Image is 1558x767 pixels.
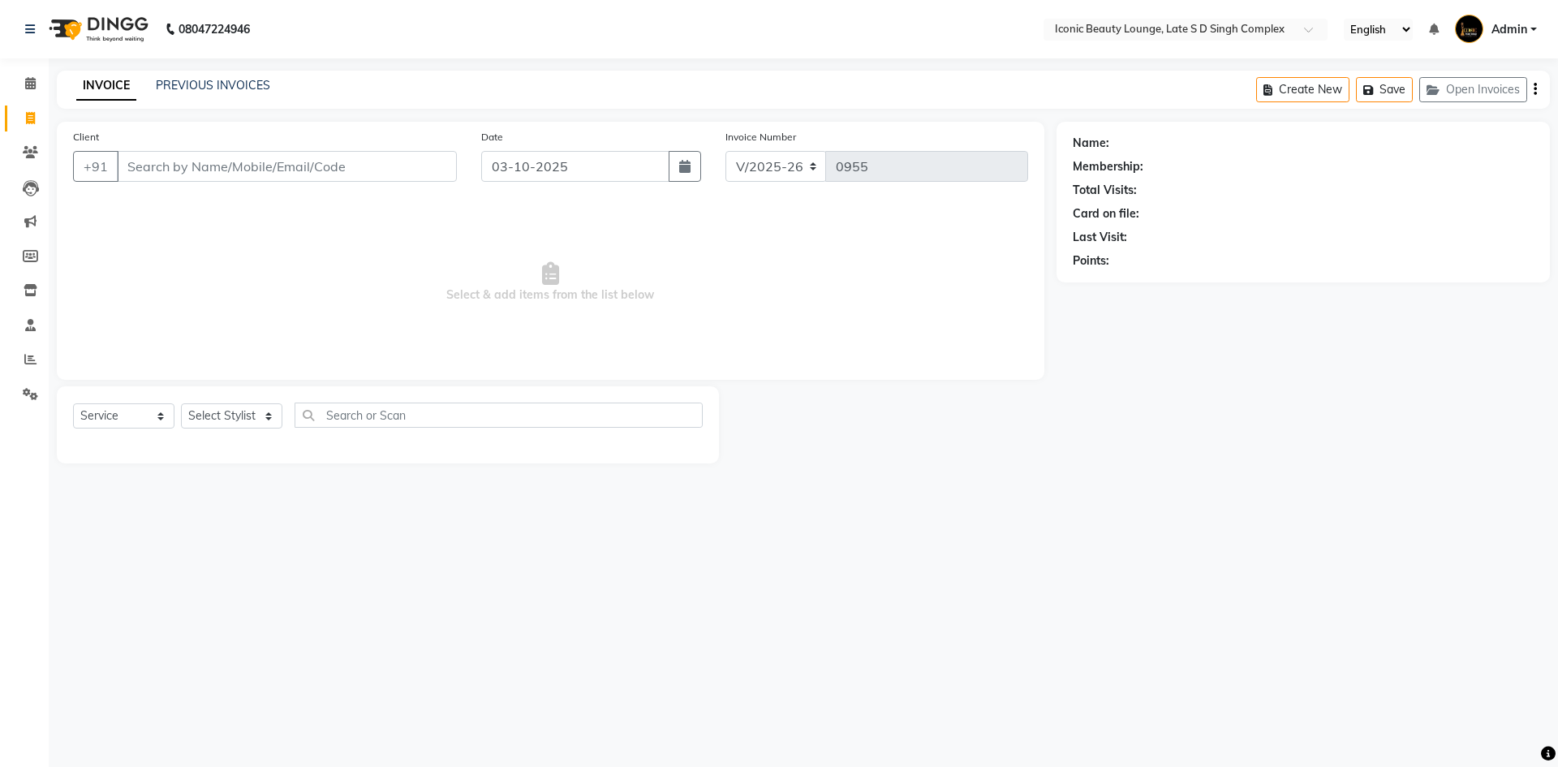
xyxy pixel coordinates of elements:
div: Last Visit: [1073,229,1127,246]
b: 08047224946 [179,6,250,52]
label: Client [73,130,99,144]
div: Card on file: [1073,205,1139,222]
img: Admin [1455,15,1483,43]
a: INVOICE [76,71,136,101]
input: Search or Scan [295,403,703,428]
div: Name: [1073,135,1109,152]
span: Select & add items from the list below [73,201,1028,364]
a: PREVIOUS INVOICES [156,78,270,93]
button: Open Invoices [1419,77,1527,102]
button: +91 [73,151,118,182]
input: Search by Name/Mobile/Email/Code [117,151,457,182]
div: Total Visits: [1073,182,1137,199]
img: logo [41,6,153,52]
span: Admin [1491,21,1527,38]
button: Save [1356,77,1413,102]
div: Points: [1073,252,1109,269]
button: Create New [1256,77,1349,102]
label: Invoice Number [725,130,796,144]
div: Membership: [1073,158,1143,175]
label: Date [481,130,503,144]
